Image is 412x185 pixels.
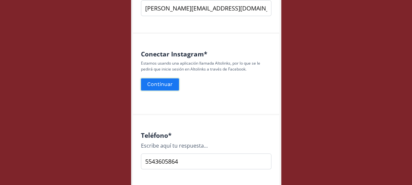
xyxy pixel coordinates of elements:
input: Type your answer here... [141,154,271,169]
p: Estamos usando una aplicación llamada Altolinks, por lo que se le pedirá que inicie sesión en Alt... [141,60,271,72]
button: Continuar [140,77,180,92]
h4: Conectar Instagram * [141,50,271,58]
input: nombre@ejemplo.com [141,0,271,16]
div: Escribe aquí tu respuesta... [141,142,271,150]
h4: Teléfono * [141,132,271,139]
